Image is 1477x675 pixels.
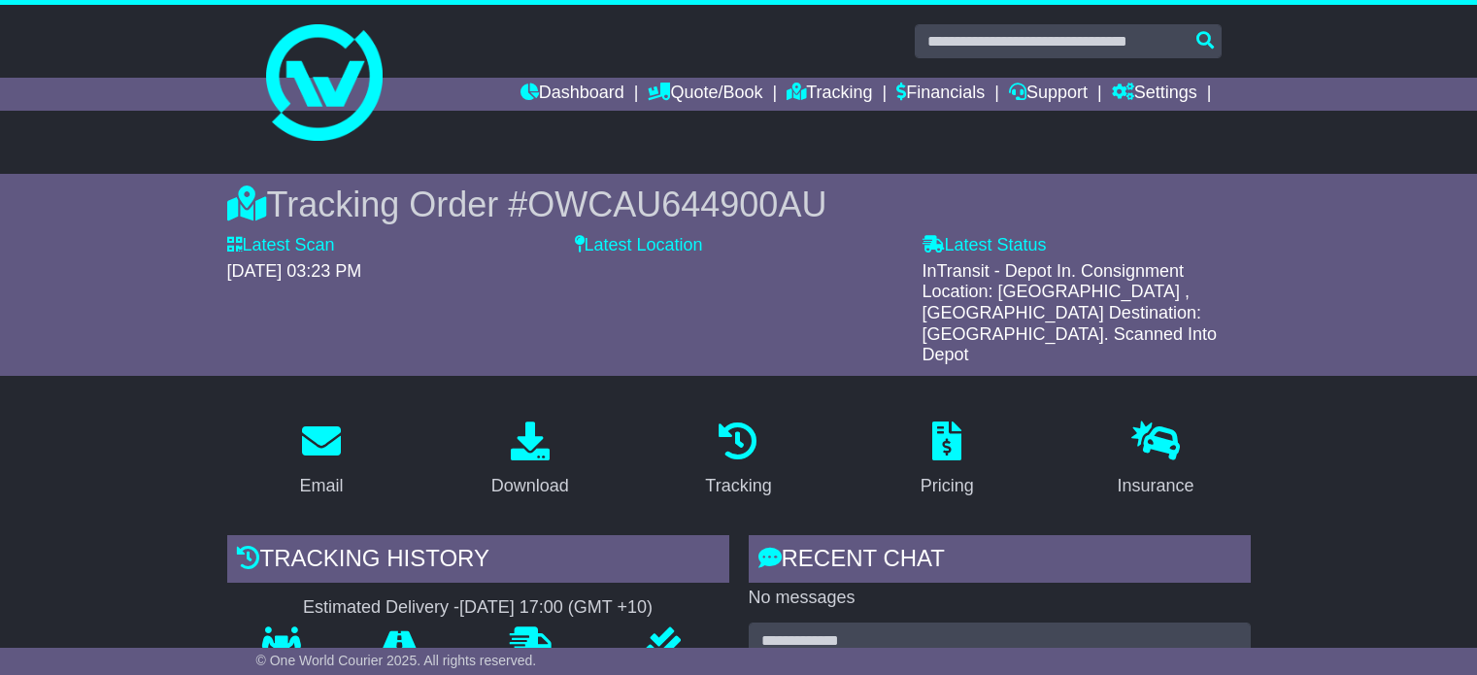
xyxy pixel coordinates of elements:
span: InTransit - Depot In. Consignment Location: [GEOGRAPHIC_DATA] , [GEOGRAPHIC_DATA] Destination: [G... [923,261,1217,364]
div: Insurance [1118,473,1194,499]
div: Tracking [705,473,771,499]
div: Email [299,473,343,499]
div: Estimated Delivery - [227,597,729,619]
a: Tracking [692,415,784,506]
span: OWCAU644900AU [527,185,826,224]
span: © One World Courier 2025. All rights reserved. [256,653,537,668]
a: Dashboard [520,78,624,111]
span: [DATE] 03:23 PM [227,261,362,281]
a: Download [479,415,582,506]
a: Insurance [1105,415,1207,506]
a: Tracking [787,78,872,111]
div: Download [491,473,569,499]
div: Tracking Order # [227,184,1251,225]
div: Pricing [921,473,974,499]
p: No messages [749,588,1251,609]
a: Financials [896,78,985,111]
div: Tracking history [227,535,729,588]
a: Pricing [908,415,987,506]
label: Latest Scan [227,235,335,256]
a: Quote/Book [648,78,762,111]
label: Latest Location [575,235,703,256]
label: Latest Status [923,235,1047,256]
div: [DATE] 17:00 (GMT +10) [459,597,653,619]
a: Settings [1112,78,1197,111]
a: Support [1009,78,1088,111]
a: Email [286,415,355,506]
div: RECENT CHAT [749,535,1251,588]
